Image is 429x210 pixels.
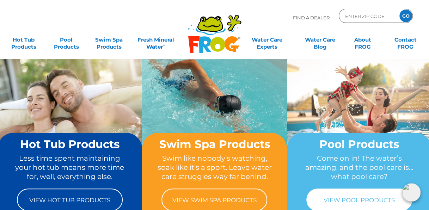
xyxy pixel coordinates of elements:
a: AboutFROG [346,33,379,47]
p: Come on in! The water’s amazing, and the pool care is… what pool care? [300,154,418,181]
img: home-banner-swim-spa-short [142,59,287,167]
a: Fresh MineralWater∞ [135,33,177,47]
a: Water CareBlog [304,33,337,47]
a: ContactFROG [389,33,422,47]
a: Water CareExperts [240,33,294,47]
h2: Hot Tub Products [11,138,129,150]
p: Less time spent maintaining your hot tub means more time for, well, everything else. [11,154,129,181]
input: GO [399,10,412,22]
sup: ∞ [163,43,166,48]
a: PoolProducts [50,33,83,47]
p: Swim like nobody’s watching, soak like it’s a sport. Leave water care struggles way far behind. [155,154,274,181]
h2: Pool Products [300,138,418,150]
h2: Swim Spa Products [155,138,274,150]
a: Swim SpaProducts [92,33,125,47]
img: openIcon [402,183,421,202]
input: Zip Code Form [344,11,392,21]
p: Find A Dealer [293,9,330,26]
a: Hot TubProducts [7,33,40,47]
